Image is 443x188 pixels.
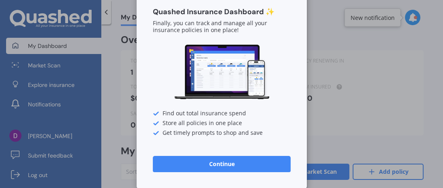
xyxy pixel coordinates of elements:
div: Find out total insurance spend [153,110,291,117]
div: Store all policies in one place [153,120,291,127]
img: Dashboard [173,43,270,101]
div: Get timely prompts to shop and save [153,130,291,136]
h3: Quashed Insurance Dashboard ✨ [153,7,291,17]
p: Finally, you can track and manage all your insurance policies in one place! [153,20,291,34]
button: Continue [153,156,291,172]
